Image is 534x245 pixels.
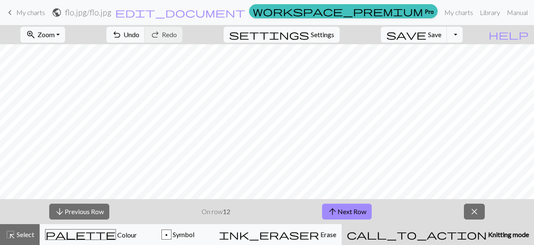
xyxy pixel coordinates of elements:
[15,230,34,238] span: Select
[381,27,447,43] button: Save
[319,230,336,238] span: Erase
[49,204,109,220] button: Previous Row
[347,229,487,240] span: call_to_action
[65,8,111,17] h2: flo.jpg / flo.jpg
[20,27,65,43] button: Zoom
[171,230,194,238] span: Symbol
[52,7,62,18] span: public
[249,4,438,18] a: Pro
[26,29,36,40] span: zoom_in
[322,204,372,220] button: Next Row
[489,29,529,40] span: help
[428,30,441,38] span: Save
[5,5,45,20] a: My charts
[162,230,171,240] div: p
[55,206,65,217] span: arrow_downward
[5,7,15,18] span: keyboard_arrow_left
[342,224,534,245] button: Knitting mode
[202,207,230,217] p: On row
[115,7,245,18] span: edit_document
[253,5,423,17] span: workspace_premium
[45,229,116,240] span: palette
[123,30,139,38] span: Undo
[38,30,55,38] span: Zoom
[441,4,476,21] a: My charts
[386,29,426,40] span: save
[5,229,15,240] span: highlight_alt
[116,231,137,239] span: Colour
[112,29,122,40] span: undo
[223,207,230,215] strong: 12
[311,30,334,40] span: Settings
[229,30,309,40] i: Settings
[40,224,142,245] button: Colour
[106,27,145,43] button: Undo
[476,4,504,21] a: Library
[16,8,45,16] span: My charts
[504,4,531,21] a: Manual
[224,27,340,43] button: SettingsSettings
[229,29,309,40] span: settings
[214,224,342,245] button: Erase
[142,224,214,245] button: p Symbol
[469,206,479,217] span: close
[487,230,529,238] span: Knitting mode
[219,229,319,240] span: ink_eraser
[327,206,338,217] span: arrow_upward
